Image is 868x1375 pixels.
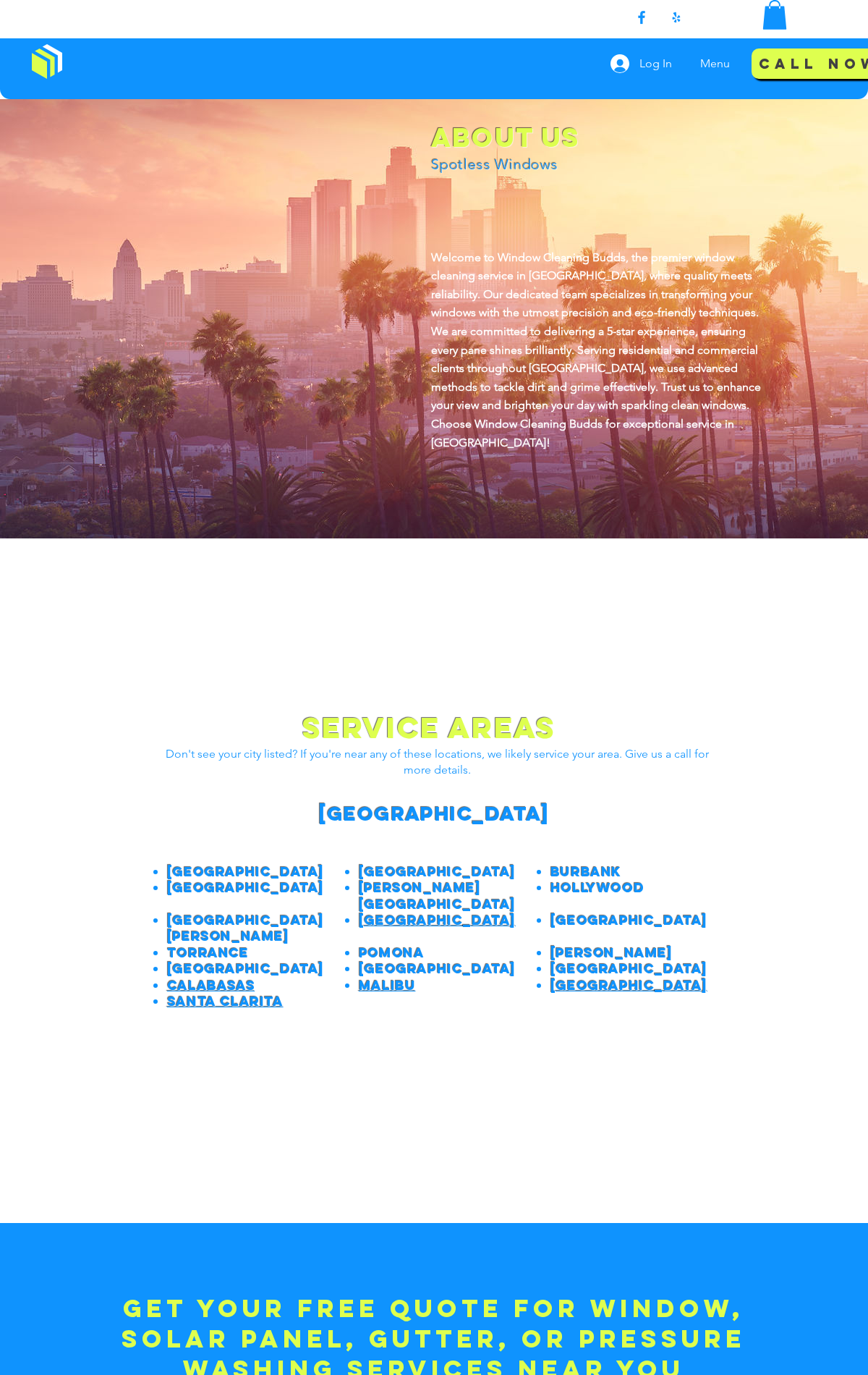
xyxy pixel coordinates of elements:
a: Calabasas [167,977,255,994]
span: [GEOGRAPHIC_DATA] [550,960,707,977]
img: Window Cleaning Budds, Affordable window cleaning services near me in Los Angeles [32,44,62,79]
span: [GEOGRAPHIC_DATA] [319,801,550,826]
span: Service Areas [302,709,556,746]
span: [GEOGRAPHIC_DATA] [167,879,324,896]
p: Don't see your city listed? If you're near any of these locations, we likely service your area. G... [158,746,716,779]
span: [GEOGRAPHIC_DATA] [359,960,516,977]
span: [PERSON_NAME][GEOGRAPHIC_DATA] [359,879,516,912]
a: Malibu [359,977,416,994]
p: Menu [693,46,737,82]
nav: Site [689,46,745,82]
img: Facebook [633,9,650,26]
span: Spotless Windows [431,156,558,173]
span: [GEOGRAPHIC_DATA] [550,912,707,928]
span: Welcome to Window Cleaning Budds, the premier window cleaning service in [GEOGRAPHIC_DATA], where... [431,250,761,449]
span: Log In [634,56,677,72]
span: About us [431,121,580,154]
a: [GEOGRAPHIC_DATA] [550,977,707,994]
span: [PERSON_NAME] [550,944,673,961]
span: Burbank [550,863,621,880]
span: Pomona [359,944,425,961]
span: [GEOGRAPHIC_DATA] [167,863,324,880]
span: [GEOGRAPHIC_DATA][PERSON_NAME] [167,912,324,944]
span: [GEOGRAPHIC_DATA] [359,863,516,880]
div: Menu [689,46,745,82]
button: Log In [600,50,682,77]
a: Santa Clarita [167,993,284,1010]
a: [GEOGRAPHIC_DATA] [359,912,516,928]
span: Hollywood [550,879,644,896]
span: Torrance [167,944,249,961]
ul: Social Bar [633,9,685,26]
img: Yelp! [668,9,685,26]
span: [GEOGRAPHIC_DATA] [167,960,324,977]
